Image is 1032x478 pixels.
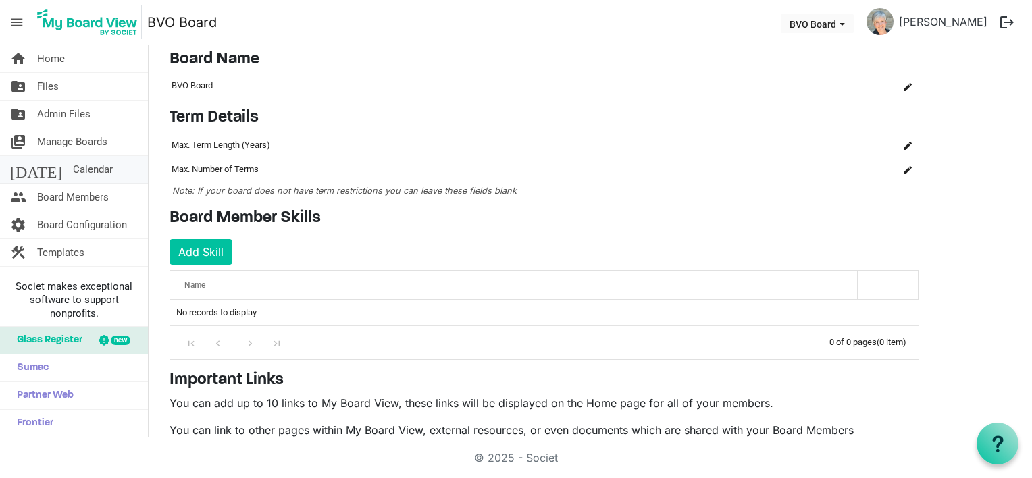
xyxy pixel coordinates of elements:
[804,133,858,157] td: column header Name
[37,73,59,100] span: Files
[37,184,109,211] span: Board Members
[872,74,919,97] td: is Command column column header
[33,5,142,39] img: My Board View Logo
[781,14,854,33] button: BVO Board dropdownbutton
[10,101,26,128] span: folder_shared
[172,186,517,196] span: Note: If your board does not have term restrictions you can leave these fields blank
[37,211,127,238] span: Board Configuration
[267,333,286,352] div: Go to last page
[858,133,919,157] td: is Command column column header
[10,410,53,437] span: Frontier
[474,451,558,464] a: © 2025 - Societ
[37,239,84,266] span: Templates
[170,239,232,265] button: Add Skill
[170,395,919,411] p: You can add up to 10 links to My Board View, these links will be displayed on the Home page for a...
[4,9,30,35] span: menu
[10,45,26,72] span: home
[37,101,91,128] span: Admin Files
[10,156,62,183] span: [DATE]
[829,337,877,347] span: 0 of 0 pages
[867,8,894,35] img: PyyS3O9hLMNWy5sfr9llzGd1zSo7ugH3aP_66mAqqOBuUsvSKLf-rP3SwHHrcKyCj7ldBY4ygcQ7lV8oQjcMMA_thumb.png
[170,157,804,182] td: Max. Number of Terms column header Name
[170,74,872,97] td: BVO Board column header Name
[37,128,107,155] span: Manage Boards
[182,333,201,352] div: Go to first page
[184,280,205,290] span: Name
[10,73,26,100] span: folder_shared
[10,239,26,266] span: construction
[898,160,917,179] button: Edit
[858,157,919,182] td: is Command column column header
[37,45,65,72] span: Home
[10,327,82,354] span: Glass Register
[894,8,993,35] a: [PERSON_NAME]
[147,9,217,36] a: BVO Board
[241,333,259,352] div: Go to next page
[898,136,917,155] button: Edit
[10,184,26,211] span: people
[170,371,919,390] h4: Important Links
[877,337,906,347] span: (0 item)
[829,326,919,355] div: 0 of 0 pages (0 item)
[33,5,147,39] a: My Board View Logo
[10,211,26,238] span: settings
[10,128,26,155] span: switch_account
[170,108,919,128] h4: Term Details
[170,133,804,157] td: Max. Term Length (Years) column header Name
[170,422,919,438] p: You can link to other pages within My Board View, external resources, or even documents which are...
[6,280,142,320] span: Societ makes exceptional software to support nonprofits.
[170,50,919,70] h4: Board Name
[73,156,113,183] span: Calendar
[170,209,919,228] h4: Board Member Skills
[111,336,130,345] div: new
[10,354,49,381] span: Sumac
[10,382,74,409] span: Partner Web
[898,76,917,95] button: Edit
[804,157,858,182] td: column header Name
[170,300,919,325] td: No records to display
[993,8,1021,36] button: logout
[209,333,227,352] div: Go to previous page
